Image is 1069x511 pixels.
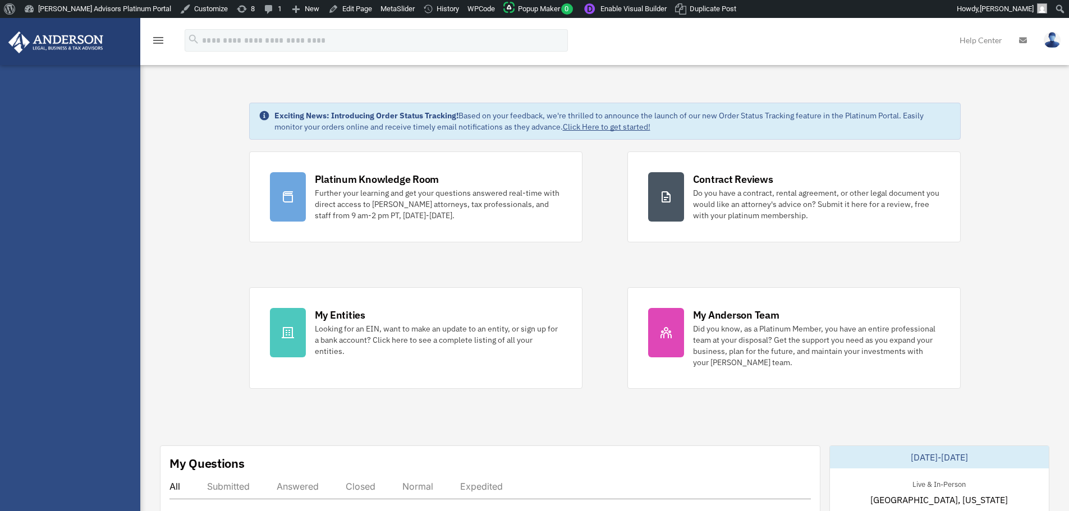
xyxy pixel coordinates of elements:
[980,4,1034,13] span: [PERSON_NAME]
[152,38,165,47] a: menu
[951,18,1011,62] a: Help Center
[627,287,961,389] a: My Anderson Team Did you know, as a Platinum Member, you have an entire professional team at your...
[693,323,940,368] div: Did you know, as a Platinum Member, you have an entire professional team at your disposal? Get th...
[563,122,650,132] a: Click Here to get started!
[903,477,975,489] div: Live & In-Person
[274,111,458,121] strong: Exciting News: Introducing Order Status Tracking!
[870,493,1008,507] span: [GEOGRAPHIC_DATA], [US_STATE]
[249,287,582,389] a: My Entities Looking for an EIN, want to make an update to an entity, or sign up for a bank accoun...
[693,172,773,186] div: Contract Reviews
[460,481,503,492] div: Expedited
[207,481,250,492] div: Submitted
[274,110,951,132] div: Based on your feedback, we're thrilled to announce the launch of our new Order Status Tracking fe...
[346,481,375,492] div: Closed
[830,446,1049,468] div: [DATE]-[DATE]
[187,33,200,45] i: search
[693,308,779,322] div: My Anderson Team
[315,308,365,322] div: My Entities
[315,323,562,357] div: Looking for an EIN, want to make an update to an entity, or sign up for a bank account? Click her...
[1044,32,1061,48] img: User Pic
[169,455,245,472] div: My Questions
[693,187,940,221] div: Do you have a contract, rental agreement, or other legal document you would like an attorney's ad...
[561,3,573,15] span: 0
[249,151,582,242] a: Platinum Knowledge Room Further your learning and get your questions answered real-time with dire...
[315,187,562,221] div: Further your learning and get your questions answered real-time with direct access to [PERSON_NAM...
[315,172,439,186] div: Platinum Knowledge Room
[5,31,107,53] img: Anderson Advisors Platinum Portal
[152,34,165,47] i: menu
[627,151,961,242] a: Contract Reviews Do you have a contract, rental agreement, or other legal document you would like...
[277,481,319,492] div: Answered
[402,481,433,492] div: Normal
[169,481,180,492] div: All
